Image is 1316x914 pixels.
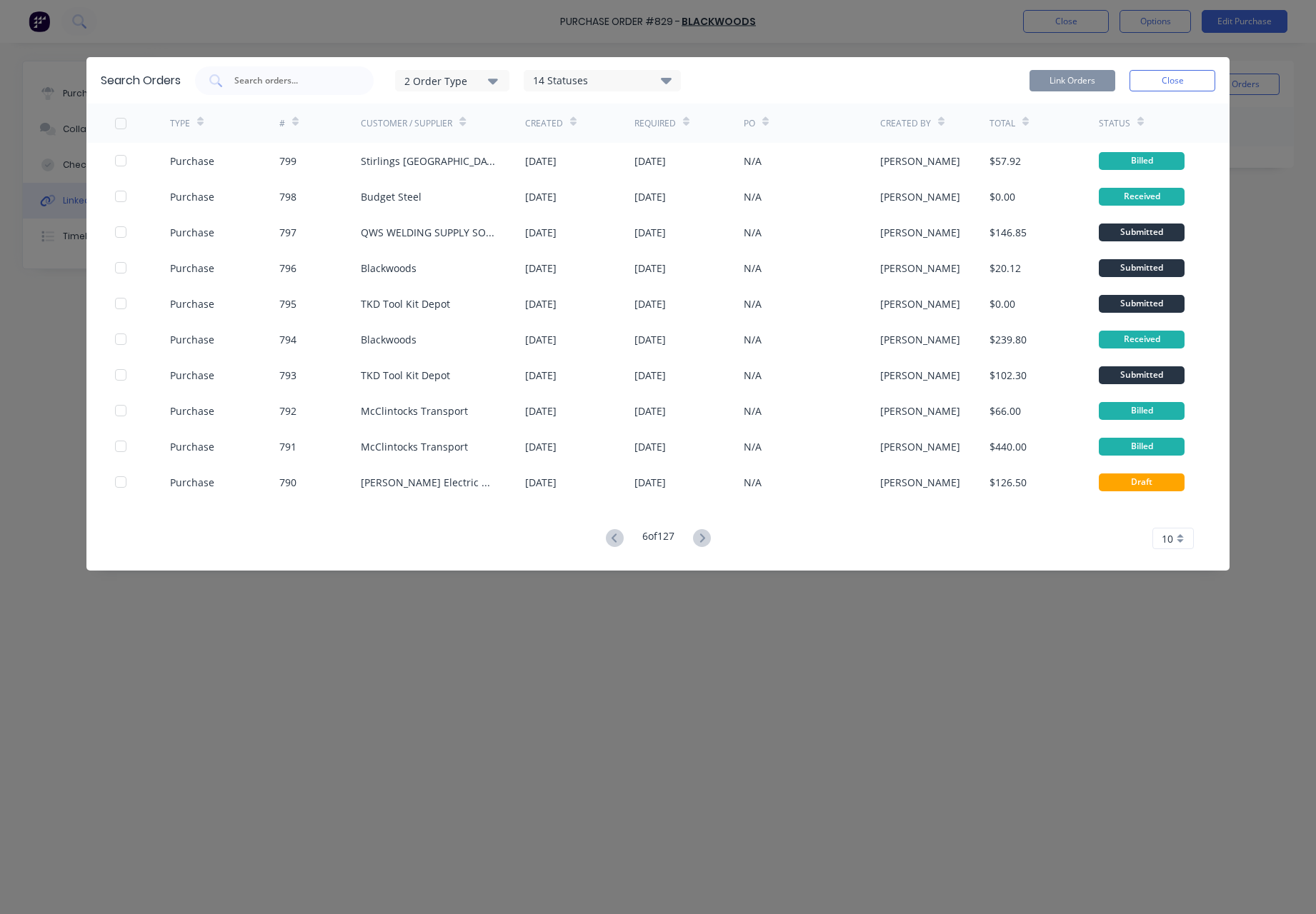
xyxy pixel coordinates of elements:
[744,368,762,383] div: N/A
[880,154,960,169] div: [PERSON_NAME]
[170,332,214,347] div: Purchase
[990,439,1027,454] div: $440.00
[642,528,674,549] div: 6 of 127
[1099,331,1185,348] div: Received
[880,261,960,276] div: [PERSON_NAME]
[525,332,557,347] div: [DATE]
[744,296,762,311] div: N/A
[525,475,557,490] div: [DATE]
[880,332,960,347] div: [PERSON_NAME]
[634,296,666,311] div: [DATE]
[279,368,296,383] div: 793
[634,154,666,169] div: [DATE]
[279,154,296,169] div: 799
[744,439,762,454] div: N/A
[361,332,417,347] div: Blackwoods
[279,189,296,204] div: 798
[634,475,666,490] div: [DATE]
[880,189,960,204] div: [PERSON_NAME]
[525,261,557,276] div: [DATE]
[525,117,563,130] div: Created
[634,439,666,454] div: [DATE]
[404,73,500,88] div: 2 Order Type
[990,475,1027,490] div: $126.50
[880,225,960,240] div: [PERSON_NAME]
[233,74,352,88] input: Search orders...
[361,439,468,454] div: McClintocks Transport
[744,261,762,276] div: N/A
[1099,259,1185,277] div: Submitted
[279,332,296,347] div: 794
[880,368,960,383] div: [PERSON_NAME]
[744,117,755,130] div: PO
[170,368,214,383] div: Purchase
[990,154,1021,169] div: $57.92
[634,332,666,347] div: [DATE]
[525,439,557,454] div: [DATE]
[634,225,666,240] div: [DATE]
[279,439,296,454] div: 791
[990,189,1015,204] div: $0.00
[880,296,960,311] div: [PERSON_NAME]
[990,368,1027,383] div: $102.30
[1030,70,1115,91] button: Link Orders
[990,332,1027,347] div: $239.80
[361,368,450,383] div: TKD Tool Kit Depot
[634,368,666,383] div: [DATE]
[1099,295,1185,313] div: Submitted
[361,296,450,311] div: TKD Tool Kit Depot
[1099,438,1185,456] div: Billed
[744,475,762,490] div: N/A
[170,261,214,276] div: Purchase
[990,296,1015,311] div: $0.00
[170,117,190,130] div: TYPE
[395,70,509,91] button: 2 Order Type
[361,117,452,130] div: Customer / Supplier
[1099,188,1185,206] div: Received
[1099,366,1185,384] div: Submitted
[361,403,468,418] div: McClintocks Transport
[990,225,1027,240] div: $146.85
[744,154,762,169] div: N/A
[525,225,557,240] div: [DATE]
[1099,117,1130,130] div: Status
[279,261,296,276] div: 796
[170,296,214,311] div: Purchase
[1099,402,1185,420] div: Billed
[1130,70,1215,91] button: Close
[634,189,666,204] div: [DATE]
[525,403,557,418] div: [DATE]
[744,189,762,204] div: N/A
[880,403,960,418] div: [PERSON_NAME]
[1099,473,1185,491] div: Draft
[880,117,931,130] div: Created By
[634,403,666,418] div: [DATE]
[170,439,214,454] div: Purchase
[361,225,497,240] div: QWS WELDING SUPPLY SOLUTIONS
[525,154,557,169] div: [DATE]
[170,189,214,204] div: Purchase
[880,475,960,490] div: [PERSON_NAME]
[101,72,181,89] div: Search Orders
[279,403,296,418] div: 792
[279,225,296,240] div: 797
[279,296,296,311] div: 795
[525,296,557,311] div: [DATE]
[361,261,417,276] div: Blackwoods
[525,189,557,204] div: [DATE]
[170,475,214,490] div: Purchase
[634,117,676,130] div: Required
[1162,531,1173,546] span: 10
[525,368,557,383] div: [DATE]
[361,189,422,204] div: Budget Steel
[170,154,214,169] div: Purchase
[990,261,1021,276] div: $20.12
[990,403,1021,418] div: $66.00
[279,117,285,130] div: #
[361,154,497,169] div: Stirlings [GEOGRAPHIC_DATA]
[524,73,680,89] div: 14 Statuses
[361,475,497,490] div: [PERSON_NAME] Electric Motor Rewind
[744,225,762,240] div: N/A
[1099,152,1185,170] div: Billed
[279,475,296,490] div: 790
